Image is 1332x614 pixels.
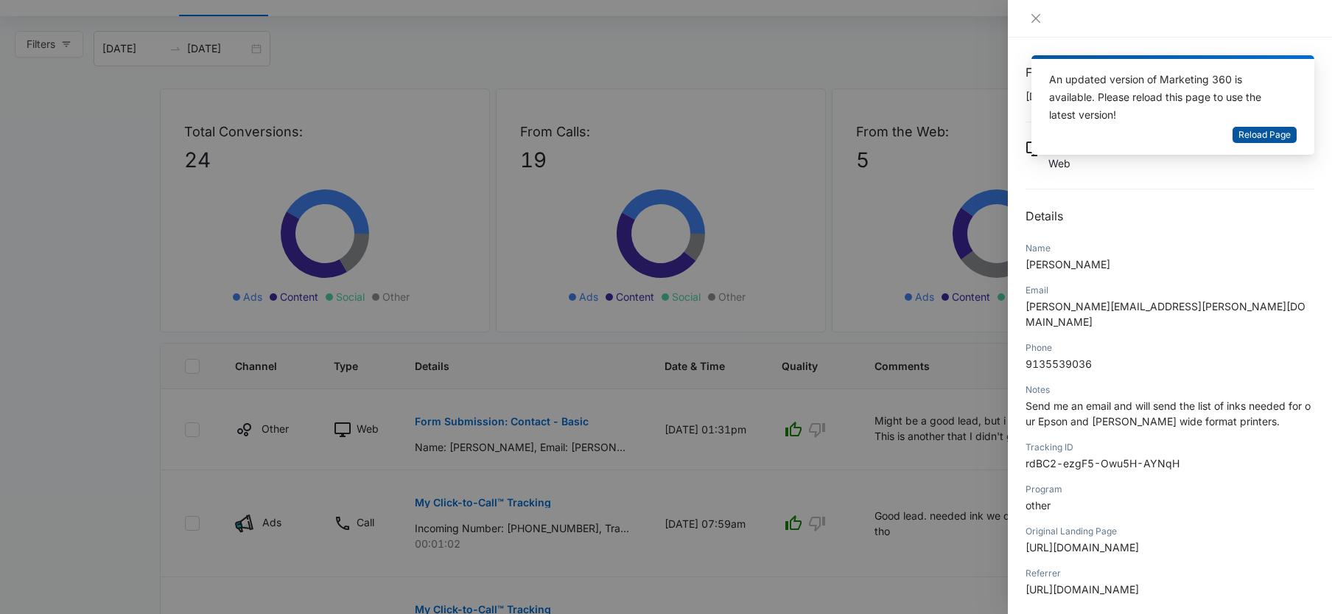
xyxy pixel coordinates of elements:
[1030,13,1042,24] span: close
[1238,128,1291,142] span: Reload Page
[1026,457,1179,470] span: rdBC2-ezgF5-Owu5H-AYNqH
[1026,12,1046,25] button: Close
[1026,541,1139,554] span: [URL][DOMAIN_NAME]
[1026,207,1314,225] h2: Details
[1026,258,1110,271] span: [PERSON_NAME]
[1233,127,1297,144] button: Reload Page
[1026,499,1051,512] span: other
[1026,400,1311,428] span: Send me an email and will send the list of inks needed for our Epson and [PERSON_NAME] wide forma...
[1026,525,1314,538] div: Original Landing Page
[1026,63,1314,81] h1: Form Submission: Contact - Basic
[1026,441,1314,454] div: Tracking ID
[1026,300,1305,328] span: [PERSON_NAME][EMAIL_ADDRESS][PERSON_NAME][DOMAIN_NAME]
[1026,483,1314,496] div: Program
[1049,71,1279,124] div: An updated version of Marketing 360 is available. Please reload this page to use the latest version!
[1026,88,1314,104] p: [DATE] 01:31pm
[1026,357,1092,370] span: 9135539036
[1026,383,1314,397] div: Notes
[1026,583,1139,596] span: [URL][DOMAIN_NAME]
[1026,341,1314,355] div: Phone
[1026,284,1314,297] div: Email
[1026,242,1314,255] div: Name
[1026,567,1314,580] div: Referrer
